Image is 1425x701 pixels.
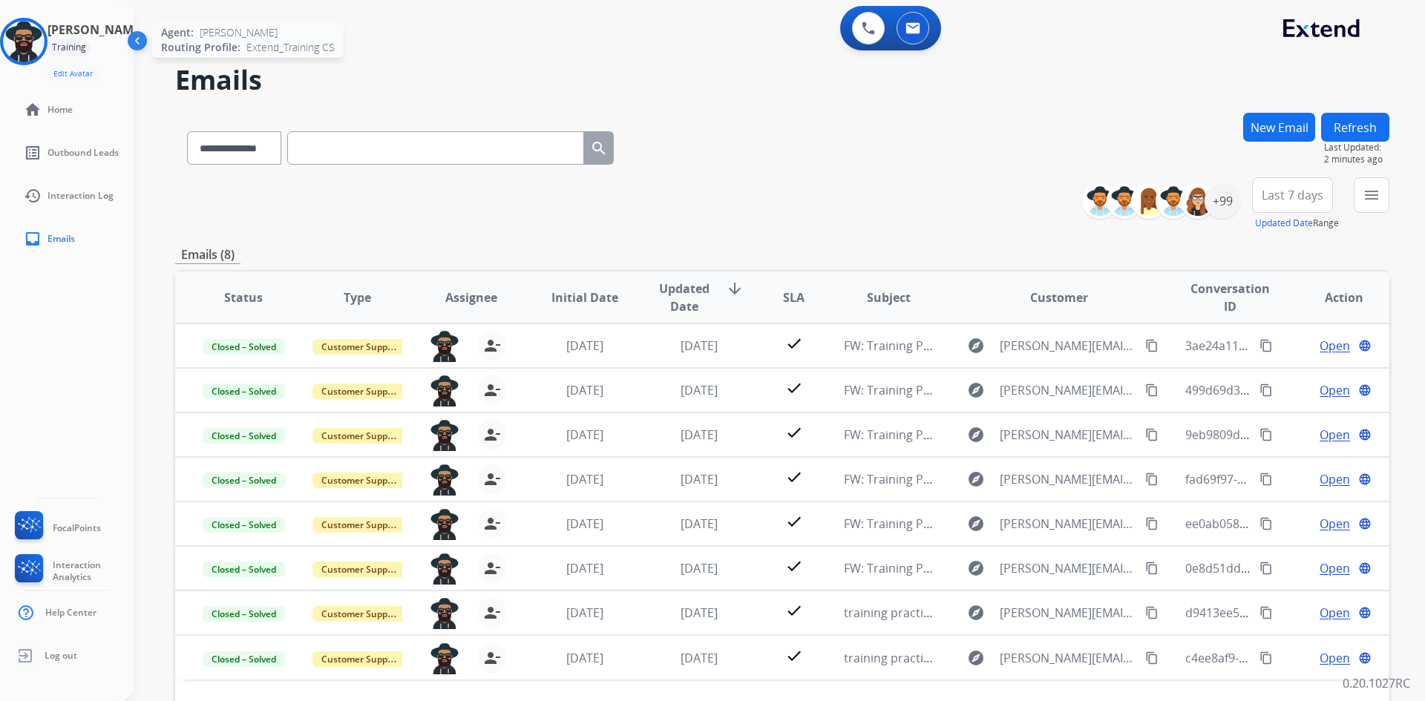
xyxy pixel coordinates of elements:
[566,516,603,532] span: [DATE]
[1185,338,1408,354] span: 3ae24a11-be3f-42f7-8c8a-283796202726
[551,289,618,306] span: Initial Date
[1363,186,1380,204] mat-icon: menu
[12,511,101,545] a: FocalPoints
[161,25,194,40] span: Agent:
[1145,606,1159,619] mat-icon: content_copy
[967,559,985,577] mat-icon: explore
[1145,339,1159,352] mat-icon: content_copy
[1321,113,1389,142] button: Refresh
[1358,473,1372,486] mat-icon: language
[1243,113,1315,142] button: New Email
[1343,674,1410,692] p: 0.20.1027RC
[785,335,803,352] mat-icon: check
[24,101,42,119] mat-icon: home
[844,650,1001,666] span: training practice ! new email
[1000,426,1138,444] span: [PERSON_NAME][EMAIL_ADDRESS][DOMAIN_NAME]
[1358,651,1372,665] mat-icon: language
[967,604,985,622] mat-icon: explore
[1276,271,1389,323] th: Action
[12,554,134,588] a: Interaction Analytics
[430,375,459,407] img: agent-avatar
[483,381,501,399] mat-icon: person_remove
[203,562,285,577] span: Closed – Solved
[24,230,42,248] mat-icon: inbox
[967,515,985,533] mat-icon: explore
[967,470,985,488] mat-icon: explore
[1320,604,1350,622] span: Open
[1145,384,1159,397] mat-icon: content_copy
[967,381,985,399] mat-icon: explore
[47,65,99,82] button: Edit Avatar
[785,647,803,665] mat-icon: check
[1358,428,1372,441] mat-icon: language
[312,562,409,577] span: Customer Support
[483,559,501,577] mat-icon: person_remove
[1358,606,1372,619] mat-icon: language
[1145,651,1159,665] mat-icon: content_copy
[246,40,335,55] span: Extend_Training CS
[1000,470,1138,488] span: [PERSON_NAME][EMAIL_ADDRESS][DOMAIN_NAME]
[1000,337,1138,355] span: [PERSON_NAME][EMAIL_ADDRESS][DOMAIN_NAME]
[430,464,459,496] img: agent-avatar
[161,40,240,55] span: Routing Profile:
[967,426,985,444] mat-icon: explore
[681,516,718,532] span: [DATE]
[1259,606,1273,619] mat-icon: content_copy
[1259,339,1273,352] mat-icon: content_copy
[785,602,803,619] mat-icon: check
[483,470,501,488] mat-icon: person_remove
[844,382,1125,398] span: FW: Training PA2: Do Not Assign ([PERSON_NAME])
[655,280,714,315] span: Updated Date
[1259,384,1273,397] mat-icon: content_copy
[1262,192,1323,198] span: Last 7 days
[312,384,409,399] span: Customer Support
[1320,337,1350,355] span: Open
[1320,649,1350,667] span: Open
[1000,559,1138,577] span: [PERSON_NAME][EMAIL_ADDRESS][DOMAIN_NAME]
[1358,339,1372,352] mat-icon: language
[566,605,603,621] span: [DATE]
[1185,471,1411,487] span: fad69f97-43b1-4d05-a20d-47212925ee8e
[430,331,459,362] img: agent-avatar
[785,379,803,397] mat-icon: check
[312,473,409,488] span: Customer Support
[1324,142,1389,154] span: Last Updated:
[844,516,1125,532] span: FW: Training PA2: Do Not Assign ([PERSON_NAME])
[1358,384,1372,397] mat-icon: language
[1185,280,1274,315] span: Conversation ID
[483,515,501,533] mat-icon: person_remove
[3,21,45,62] img: avatar
[967,649,985,667] mat-icon: explore
[45,607,96,619] span: Help Center
[566,427,603,443] span: [DATE]
[1205,183,1240,219] div: +99
[844,471,1125,487] span: FW: Training PA3: Do Not Assign ([PERSON_NAME])
[24,187,42,205] mat-icon: history
[844,427,1125,443] span: FW: Training PA5: Do Not Assign ([PERSON_NAME])
[1030,289,1088,306] span: Customer
[445,289,497,306] span: Assignee
[224,289,263,306] span: Status
[1000,515,1138,533] span: [PERSON_NAME][EMAIL_ADDRESS][DOMAIN_NAME]
[430,553,459,585] img: agent-avatar
[1259,473,1273,486] mat-icon: content_copy
[1259,562,1273,575] mat-icon: content_copy
[483,649,501,667] mat-icon: person_remove
[1185,516,1412,532] span: ee0ab058-11e6-45a3-a391-bf3fae8ab2bb
[312,339,409,355] span: Customer Support
[1259,428,1273,441] mat-icon: content_copy
[681,560,718,576] span: [DATE]
[47,147,119,159] span: Outbound Leads
[47,233,75,245] span: Emails
[1252,177,1333,213] button: Last 7 days
[203,473,285,488] span: Closed – Solved
[1185,605,1407,621] span: d9413ee5-a0f4-4fe6-9a0c-dc84c794a301
[1145,517,1159,530] mat-icon: content_copy
[844,338,1125,354] span: FW: Training PA4: Do Not Assign ([PERSON_NAME])
[1324,154,1389,165] span: 2 minutes ago
[430,643,459,674] img: agent-avatar
[47,190,114,202] span: Interaction Log
[1185,427,1417,443] span: 9eb9809d-e348-446b-b272-eaade8ec244e
[312,651,409,667] span: Customer Support
[1000,381,1138,399] span: [PERSON_NAME][EMAIL_ADDRESS][DOMAIN_NAME]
